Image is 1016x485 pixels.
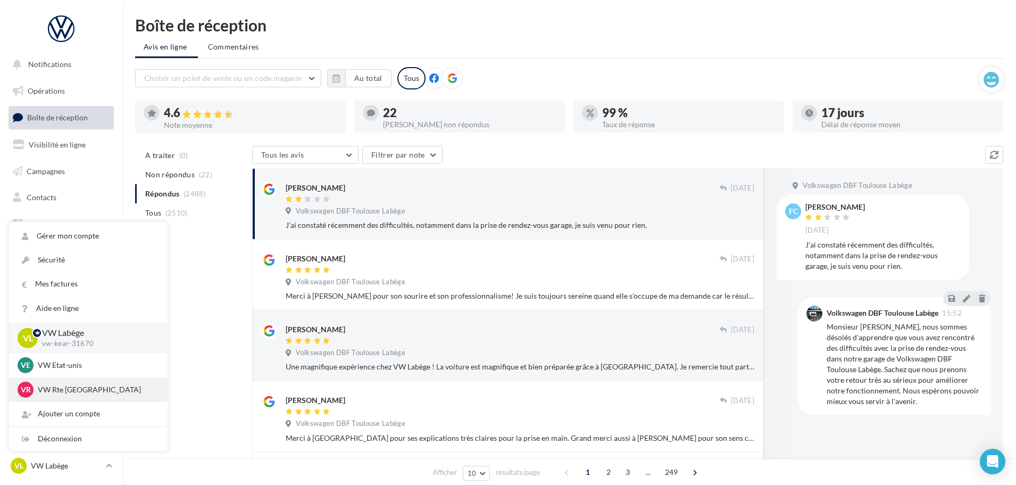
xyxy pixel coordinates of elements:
span: A traiter [145,150,175,161]
a: Boîte de réception [6,106,116,129]
div: 22 [383,107,556,119]
span: 1 [579,464,596,481]
span: Boîte de réception [27,113,88,122]
div: Une magnifique expérience chez VW Labège ! La voiture est magnifique et bien préparée grâce à [GE... [286,361,754,372]
span: Médiathèque [27,219,70,228]
span: Tous les avis [261,150,304,159]
div: [PERSON_NAME] [286,253,345,264]
div: J'ai constaté récemment des difficultés, notamment dans la prise de rendez-vous garage, je suis v... [805,240,961,272]
div: [PERSON_NAME] [286,324,345,335]
p: VW Etat-unis [38,360,155,371]
button: Au total [345,69,392,87]
div: [PERSON_NAME] [286,183,345,193]
span: [DATE] [731,325,754,335]
div: Note moyenne [164,121,337,129]
a: Médiathèque [6,213,116,235]
div: Volkswagen DBF Toulouse Labège [827,309,938,317]
div: Merci à [PERSON_NAME] pour son sourire et son professionnalisme! Je suis toujours sereine quand e... [286,291,754,301]
span: [DATE] [731,396,754,406]
button: Au total [327,69,392,87]
a: Calendrier [6,240,116,262]
div: Merci à [GEOGRAPHIC_DATA] pour ses explications très claires pour la prise en main. Grand merci a... [286,433,754,443]
a: Campagnes [6,160,116,183]
a: Gérer mon compte [9,224,168,248]
span: Visibilité en ligne [29,140,86,149]
span: Volkswagen DBF Toulouse Labège [296,419,405,429]
span: 3 [619,464,636,481]
p: VW Rte [GEOGRAPHIC_DATA] [38,384,155,395]
div: 4.6 [164,107,337,119]
div: Déconnexion [9,427,168,451]
button: Tous les avis [252,146,359,164]
div: 17 jours [821,107,995,119]
span: Tous [145,208,161,218]
div: Taux de réponse [602,121,776,128]
span: Volkswagen DBF Toulouse Labège [296,277,405,287]
span: 2 [600,464,617,481]
span: résultats/page [496,467,540,478]
a: Aide en ligne [9,297,168,320]
a: Opérations [6,80,116,102]
span: (22) [199,170,212,179]
a: PLV et print personnalisable [6,266,116,297]
div: Ajouter un compte [9,402,168,426]
span: VL [14,461,23,471]
span: Opérations [28,86,65,95]
span: Afficher [433,467,457,478]
div: 99 % [602,107,776,119]
span: Notifications [28,60,71,69]
div: Tous [397,67,426,89]
span: 10 [468,469,477,478]
a: Contacts [6,186,116,209]
span: [DATE] [731,184,754,193]
span: VE [21,360,30,371]
span: Volkswagen DBF Toulouse Labège [296,207,405,216]
span: 15:52 [942,310,962,317]
span: VR [21,384,31,395]
span: ... [640,464,657,481]
div: Boîte de réception [135,17,1003,33]
a: Sécurité [9,248,168,272]
div: [PERSON_NAME] [286,395,345,406]
a: Mes factures [9,272,168,296]
span: (0) [179,151,188,160]
button: Notifications [6,53,112,76]
span: FC [789,206,798,217]
span: (2510) [165,209,188,217]
div: J'ai constaté récemment des difficultés, notamment dans la prise de rendez-vous garage, je suis v... [286,220,754,231]
p: VW Labège [31,461,102,471]
div: Monsieur [PERSON_NAME], nous sommes désolés d'apprendre que vous avez rencontré des difficultés a... [827,322,982,407]
span: Campagnes [27,166,65,175]
button: Choisir un point de vente ou un code magasin [135,69,321,87]
p: VW Labège [42,327,151,339]
div: Open Intercom Messenger [980,449,1005,474]
span: Volkswagen DBF Toulouse Labège [803,181,912,191]
a: Campagnes DataOnDemand [6,301,116,333]
button: 10 [463,466,490,481]
span: Non répondus [145,169,195,180]
a: VL VW Labège [9,456,114,476]
div: [PERSON_NAME] [805,203,865,211]
span: VL [23,332,33,344]
span: [DATE] [731,254,754,264]
span: [DATE] [805,226,829,235]
span: Contacts [27,193,56,202]
span: 249 [661,464,682,481]
span: Commentaires [208,42,259,52]
a: Visibilité en ligne [6,134,116,156]
p: vw-kear-31670 [42,339,151,349]
span: Volkswagen DBF Toulouse Labège [296,348,405,358]
span: Choisir un point de vente ou un code magasin [144,73,302,83]
div: Délai de réponse moyen [821,121,995,128]
div: [PERSON_NAME] non répondus [383,121,556,128]
button: Filtrer par note [362,146,443,164]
